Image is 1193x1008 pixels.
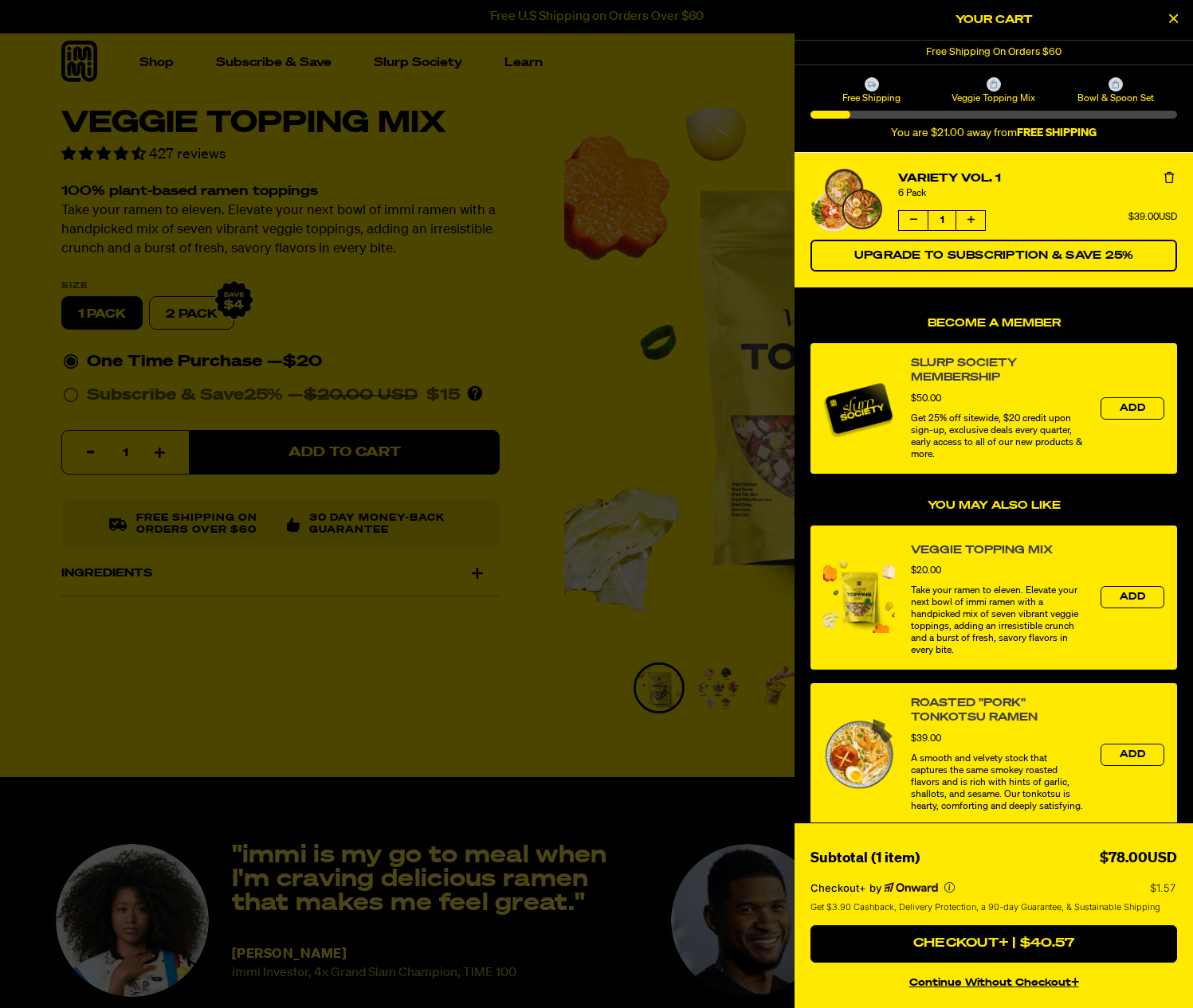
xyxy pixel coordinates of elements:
div: 1 of 1 [795,41,1193,64]
span: Add [1120,404,1145,413]
p: $1.57 [1150,881,1177,894]
img: Variety Vol. 1 [810,169,882,232]
div: product [810,343,1177,474]
div: 6 Pack [898,187,1177,200]
button: Remove Variety Vol. 1 [1161,170,1177,186]
span: Get $3.90 Cashback, Delivery Protection, a 90-day Guarantee, & Sustainable Shipping [810,901,1160,914]
h4: Become a Member [810,317,1177,330]
div: You are $21.00 away from [810,127,1177,140]
a: View Slurp Society Membership [911,356,1085,385]
span: $39.00 [911,734,941,744]
h4: You may also like [810,499,1177,513]
section: Checkout+ [810,870,1177,925]
span: $39.00USD [1128,213,1177,222]
span: Upgrade to Subscription & Save 25% [854,250,1134,261]
span: Add [1120,750,1145,760]
div: product [810,525,1177,670]
span: Veggie Topping Mix [935,92,1052,104]
div: $78.00USD [1100,847,1177,870]
li: product [810,153,1177,287]
a: Variety Vol. 1 [898,170,1177,187]
span: $20.00 [911,566,941,576]
span: 1 [928,211,956,230]
span: $50.00 [911,394,941,404]
div: A smooth and velvety stock that captures the same smokey roasted flavors and is rich with hints o... [911,753,1085,813]
button: Close Cart [1161,8,1185,32]
a: View details for Variety Vol. 1 [810,169,882,232]
a: Powered by Onward [885,882,938,893]
img: View Veggie Topping Mix [823,561,895,633]
span: Subtotal (1 item) [810,851,920,865]
b: FREE SHIPPING [1017,127,1097,139]
span: Free Shipping [813,92,930,104]
button: More info [944,882,955,893]
button: Decrease quantity of Variety Vol. 1 [899,211,928,230]
div: Get 25% off sitewide, $20 credit upon sign-up, exclusive deals every quarter, early access to all... [911,413,1085,461]
img: Membership image [823,373,895,444]
span: Add [1120,592,1145,602]
img: View Roasted "Pork" Tonkotsu Ramen [823,719,895,791]
button: Increase quantity of Variety Vol. 1 [956,211,985,230]
button: Add the product, Slurp Society Membership to Cart [1101,397,1164,420]
button: Add the product, Veggie Topping Mix to Cart [1101,586,1164,608]
button: Add the product, Roasted "Pork" Tonkotsu Ramen to Cart [1101,744,1164,766]
button: Checkout+ | $40.57 [810,925,1177,963]
div: Become a Member [810,343,1177,486]
span: Checkout+ [810,881,866,894]
h2: Your Cart [810,8,1177,32]
div: product [810,682,1177,826]
button: Switch Variety Vol. 1 to a Subscription [810,240,1177,272]
span: Bowl & Spoon Set [1058,92,1175,104]
button: continue without Checkout+ [810,969,1177,992]
iframe: Marketing Popup [8,934,168,1000]
span: by [869,881,881,894]
div: Take your ramen to eleven. Elevate your next bowl of immi ramen with a handpicked mix of seven vi... [911,585,1085,657]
